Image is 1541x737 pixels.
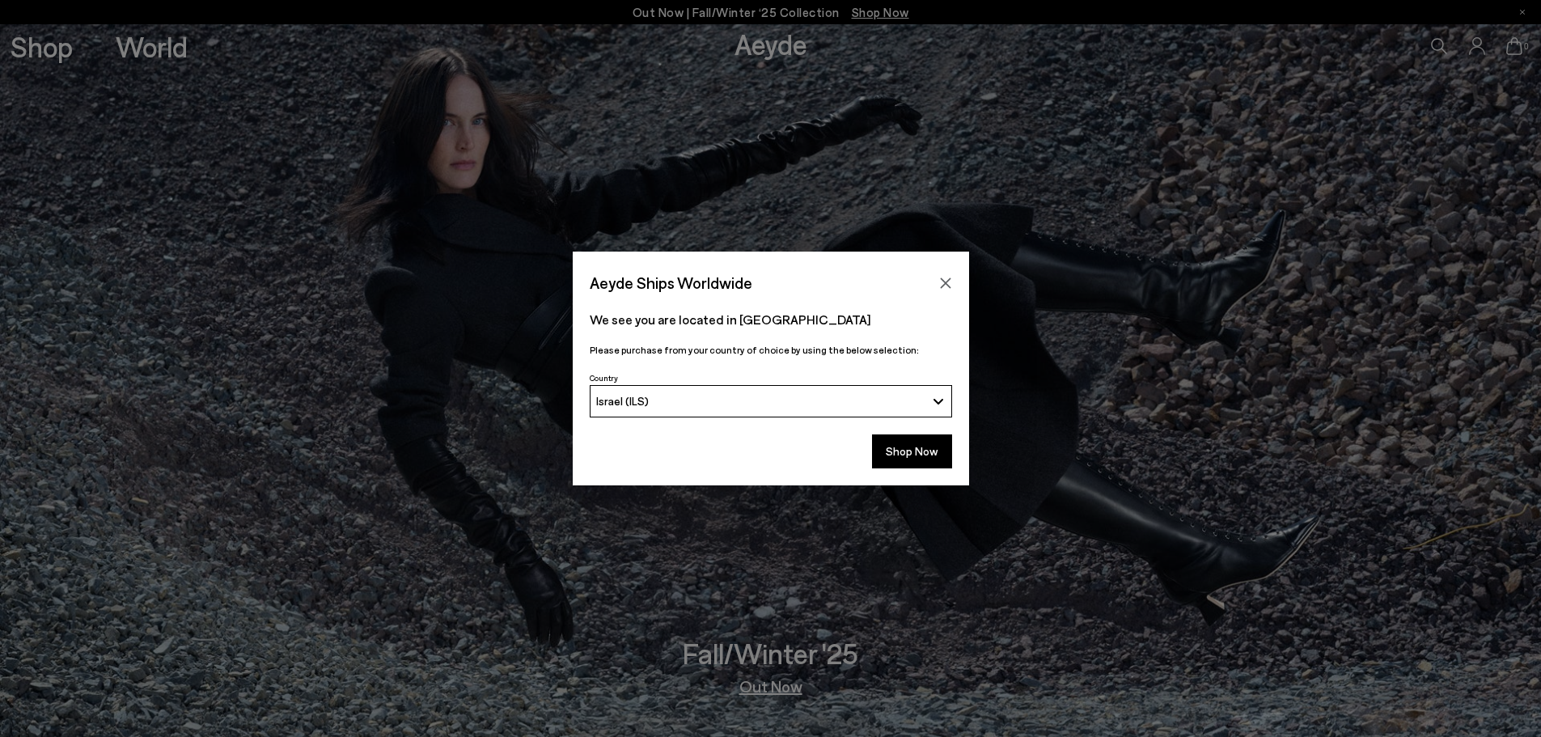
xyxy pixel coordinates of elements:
[590,269,752,297] span: Aeyde Ships Worldwide
[933,271,958,295] button: Close
[596,394,649,408] span: Israel (ILS)
[590,373,618,383] span: Country
[872,434,952,468] button: Shop Now
[590,310,952,329] p: We see you are located in [GEOGRAPHIC_DATA]
[590,342,952,358] p: Please purchase from your country of choice by using the below selection:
